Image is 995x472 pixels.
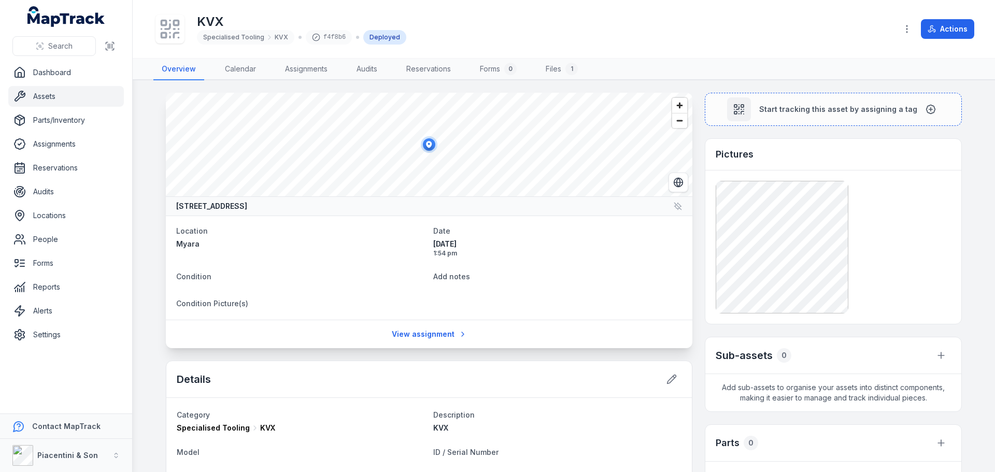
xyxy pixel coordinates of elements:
[12,36,96,56] button: Search
[716,147,754,162] h3: Pictures
[433,272,470,281] span: Add notes
[705,93,962,126] button: Start tracking this asset by assigning a tag
[672,113,687,128] button: Zoom out
[433,448,499,456] span: ID / Serial Number
[8,277,124,297] a: Reports
[705,374,961,411] span: Add sub-assets to organise your assets into distinct components, making it easier to manage and t...
[153,59,204,80] a: Overview
[306,30,352,45] div: f4f8b6
[37,451,98,460] strong: Piacentini & Son
[8,253,124,274] a: Forms
[537,59,586,80] a: Files1
[398,59,459,80] a: Reservations
[669,173,688,192] button: Switch to Satellite View
[275,33,288,41] span: KVX
[504,63,517,75] div: 0
[8,205,124,226] a: Locations
[8,301,124,321] a: Alerts
[363,30,406,45] div: Deployed
[166,93,692,196] canvas: Map
[8,158,124,178] a: Reservations
[176,272,211,281] span: Condition
[672,98,687,113] button: Zoom in
[565,63,578,75] div: 1
[716,348,773,363] h2: Sub-assets
[385,324,474,344] a: View assignment
[759,104,917,115] span: Start tracking this asset by assigning a tag
[433,410,475,419] span: Description
[8,229,124,250] a: People
[27,6,105,27] a: MapTrack
[176,239,425,249] a: Myara
[176,299,248,308] span: Condition Picture(s)
[277,59,336,80] a: Assignments
[48,41,73,51] span: Search
[8,181,124,202] a: Audits
[433,239,682,249] span: [DATE]
[8,86,124,107] a: Assets
[433,226,450,235] span: Date
[260,423,275,433] span: KVX
[197,13,406,30] h1: KVX
[217,59,264,80] a: Calendar
[32,422,101,431] strong: Contact MapTrack
[177,410,210,419] span: Category
[433,423,448,432] span: KVX
[433,249,682,258] span: 1:54 pm
[203,33,264,41] span: Specialised Tooling
[8,110,124,131] a: Parts/Inventory
[176,226,208,235] span: Location
[777,348,791,363] div: 0
[176,239,200,248] span: Myara
[744,436,758,450] div: 0
[177,448,200,456] span: Model
[921,19,974,39] button: Actions
[176,201,247,211] strong: [STREET_ADDRESS]
[716,436,740,450] h3: Parts
[472,59,525,80] a: Forms0
[433,239,682,258] time: 02/10/2025, 1:54:36 pm
[348,59,386,80] a: Audits
[177,372,211,387] h2: Details
[8,134,124,154] a: Assignments
[8,324,124,345] a: Settings
[177,423,250,433] span: Specialised Tooling
[8,62,124,83] a: Dashboard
